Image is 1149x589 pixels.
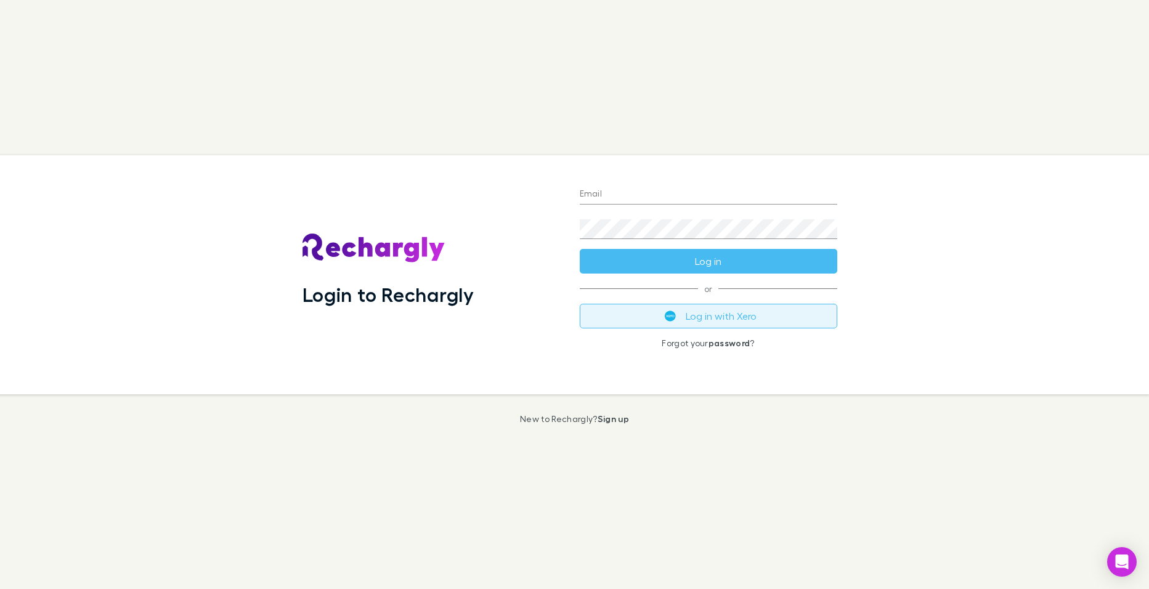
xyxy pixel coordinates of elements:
[520,414,629,424] p: New to Rechargly?
[580,288,837,289] span: or
[580,338,837,348] p: Forgot your ?
[665,311,676,322] img: Xero's logo
[302,234,445,263] img: Rechargly's Logo
[1107,547,1137,577] div: Open Intercom Messenger
[598,413,629,424] a: Sign up
[302,283,474,306] h1: Login to Rechargly
[580,249,837,274] button: Log in
[708,338,750,348] a: password
[580,304,837,328] button: Log in with Xero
